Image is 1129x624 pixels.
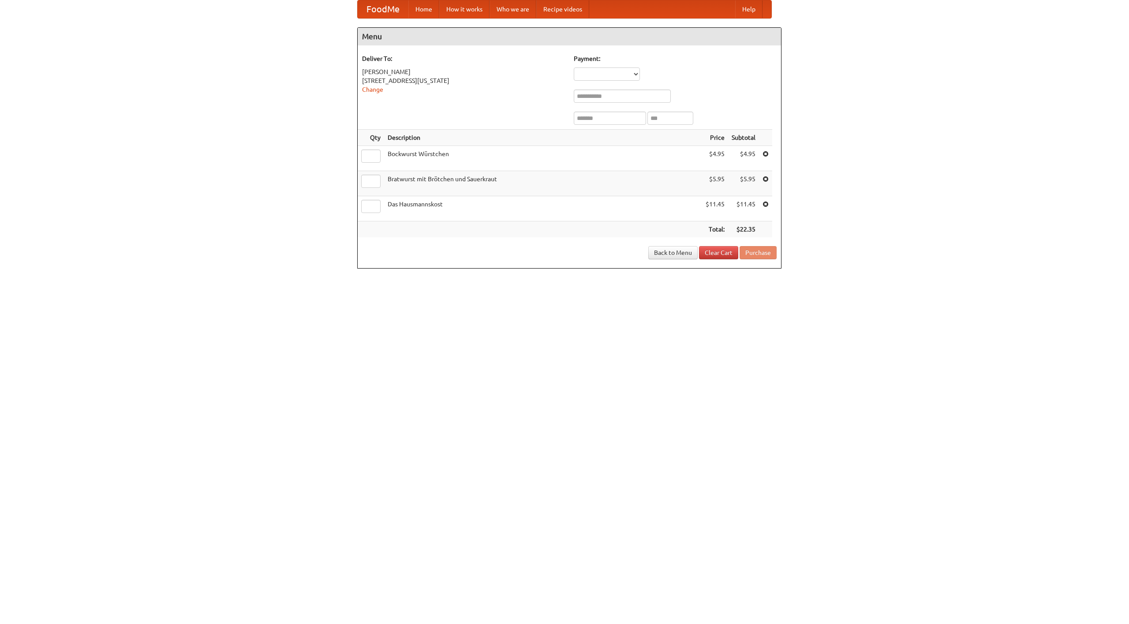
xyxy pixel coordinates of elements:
[536,0,589,18] a: Recipe videos
[728,146,759,171] td: $4.95
[362,86,383,93] a: Change
[384,171,702,196] td: Bratwurst mit Brötchen und Sauerkraut
[702,130,728,146] th: Price
[384,196,702,221] td: Das Hausmannskost
[728,171,759,196] td: $5.95
[490,0,536,18] a: Who we are
[648,246,698,259] a: Back to Menu
[408,0,439,18] a: Home
[439,0,490,18] a: How it works
[740,246,777,259] button: Purchase
[728,221,759,238] th: $22.35
[362,76,565,85] div: [STREET_ADDRESS][US_STATE]
[728,196,759,221] td: $11.45
[702,221,728,238] th: Total:
[735,0,763,18] a: Help
[362,54,565,63] h5: Deliver To:
[728,130,759,146] th: Subtotal
[699,246,738,259] a: Clear Cart
[358,28,781,45] h4: Menu
[574,54,777,63] h5: Payment:
[384,130,702,146] th: Description
[358,0,408,18] a: FoodMe
[702,196,728,221] td: $11.45
[702,146,728,171] td: $4.95
[702,171,728,196] td: $5.95
[358,130,384,146] th: Qty
[362,67,565,76] div: [PERSON_NAME]
[384,146,702,171] td: Bockwurst Würstchen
